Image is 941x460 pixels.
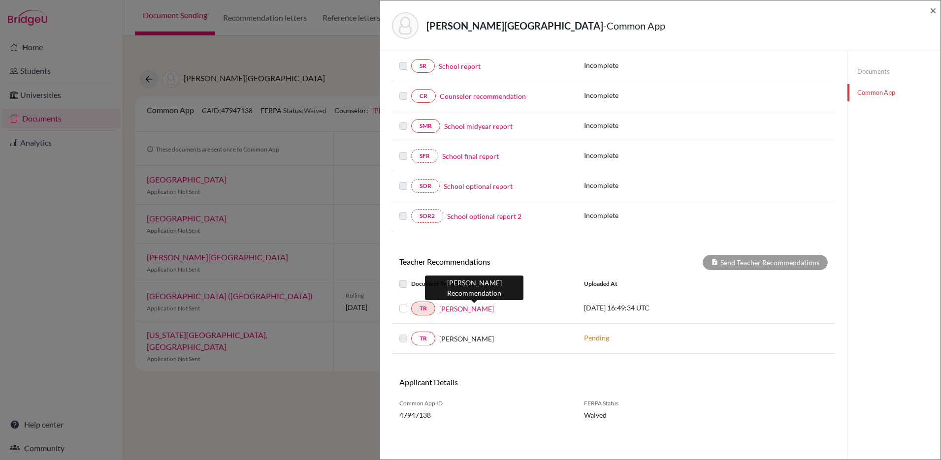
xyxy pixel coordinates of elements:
[426,20,603,31] strong: [PERSON_NAME][GEOGRAPHIC_DATA]
[847,63,941,80] a: Documents
[399,399,569,408] span: Common App ID
[399,410,569,420] span: 47947138
[584,180,685,190] p: Incomplete
[442,151,499,161] a: School final report
[411,59,435,73] a: SR
[425,276,523,300] div: [PERSON_NAME] Recommendation
[444,181,513,191] a: School optional report
[439,61,481,71] a: School report
[399,377,606,387] h6: Applicant Details
[447,211,521,221] a: School optional report 2
[603,20,665,31] span: - Common App
[392,257,614,266] h6: Teacher Recommendations
[411,332,435,345] a: TR
[584,333,717,343] p: Pending
[411,179,440,193] a: SOR
[577,278,724,290] div: Uploaded at
[439,304,494,314] a: [PERSON_NAME]
[584,210,685,220] p: Incomplete
[584,399,680,408] span: FERPA Status
[440,91,526,101] a: Counselor recommendation
[930,4,937,16] button: Close
[411,119,440,133] a: SMR
[411,302,435,315] a: TR
[584,303,717,313] p: [DATE] 16:49:34 UTC
[439,334,494,344] span: [PERSON_NAME]
[584,120,685,130] p: Incomplete
[444,121,513,131] a: School midyear report
[930,3,937,17] span: ×
[584,150,685,160] p: Incomplete
[411,89,436,103] a: CR
[703,255,828,270] div: Send Teacher Recommendations
[411,209,443,223] a: SOR2
[392,278,577,290] div: Document Type / Name
[584,410,680,420] span: Waived
[584,60,685,70] p: Incomplete
[847,84,941,101] a: Common App
[584,90,685,100] p: Incomplete
[411,149,438,163] a: SFR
